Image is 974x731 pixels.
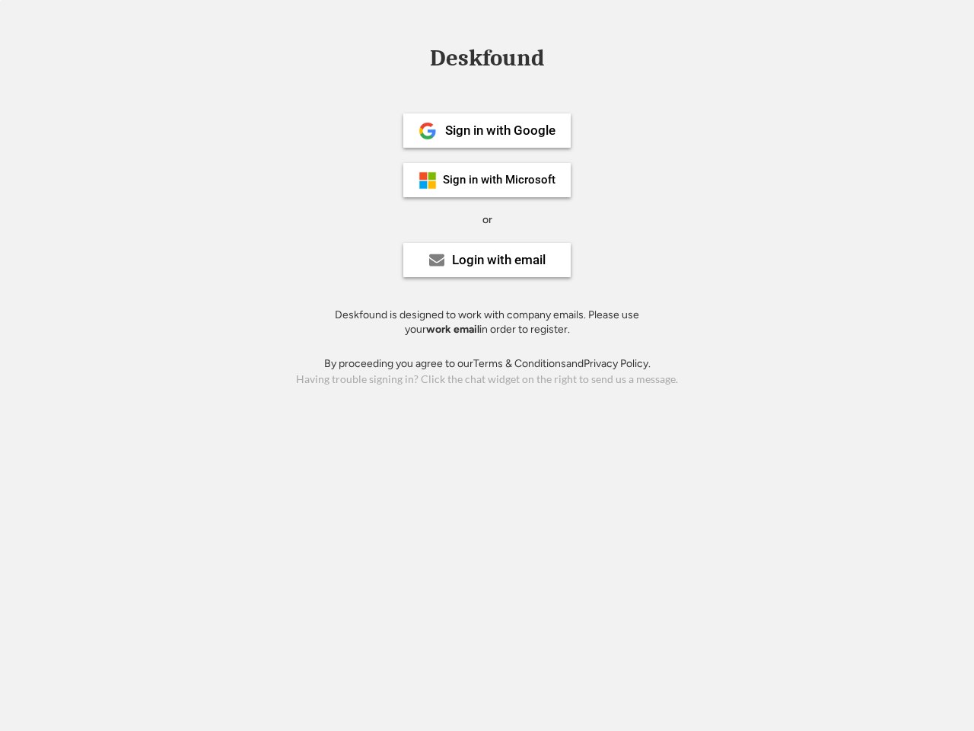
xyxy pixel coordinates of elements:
strong: work email [426,323,479,336]
a: Terms & Conditions [473,357,566,370]
div: Deskfound is designed to work with company emails. Please use your in order to register. [316,308,658,337]
div: Login with email [452,254,546,267]
a: Privacy Policy. [584,357,651,370]
img: ms-symbollockup_mssymbol_19.png [419,171,437,190]
div: Sign in with Google [445,124,555,137]
div: Deskfound [422,46,552,70]
div: or [482,212,492,228]
div: By proceeding you agree to our and [324,356,651,372]
div: Sign in with Microsoft [443,174,555,186]
img: 1024px-Google__G__Logo.svg.png [419,122,437,140]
